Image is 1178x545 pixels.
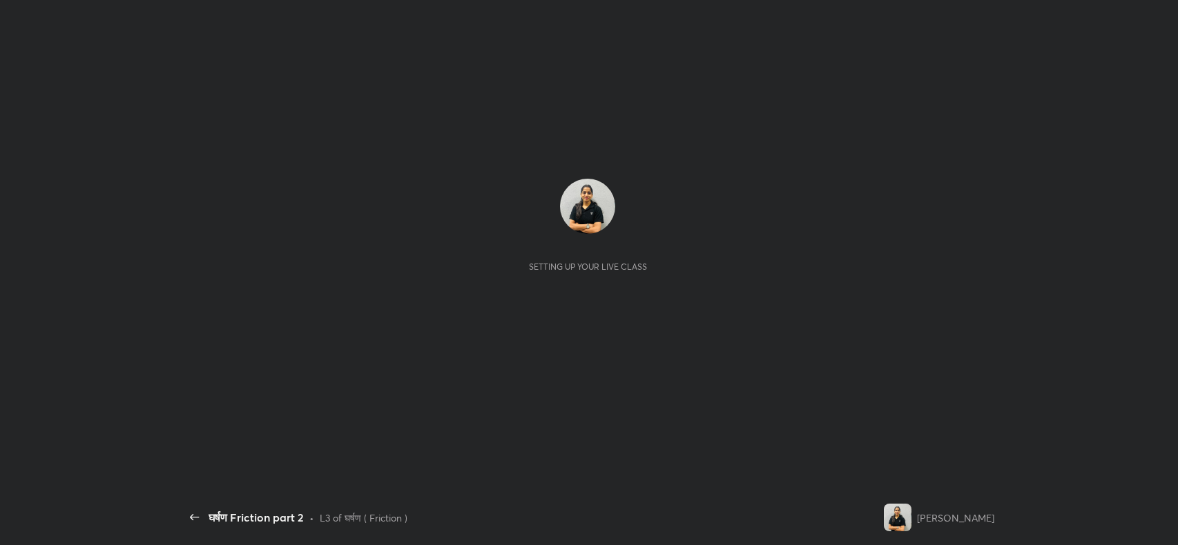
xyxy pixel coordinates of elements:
[884,504,911,531] img: 328e836ca9b34a41ab6820f4758145ba.jpg
[529,261,647,272] div: Setting up your live class
[560,179,615,234] img: 328e836ca9b34a41ab6820f4758145ba.jpg
[320,511,407,525] div: L3 of घर्षण ( Friction )
[917,511,994,525] div: [PERSON_NAME]
[209,509,304,526] div: घर्षण Friction part 2
[309,511,314,525] div: •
